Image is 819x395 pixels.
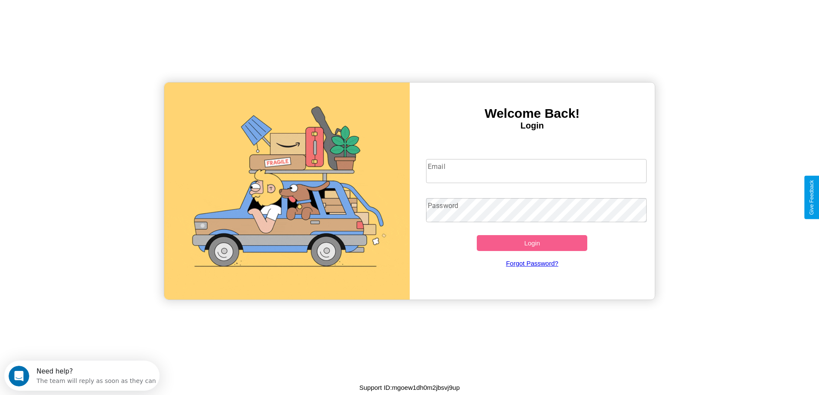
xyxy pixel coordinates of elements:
[3,3,160,27] div: Open Intercom Messenger
[4,361,160,391] iframe: Intercom live chat discovery launcher
[32,14,152,23] div: The team will reply as soon as they can
[809,180,815,215] div: Give Feedback
[410,121,655,131] h4: Login
[32,7,152,14] div: Need help?
[477,235,587,251] button: Login
[9,366,29,386] iframe: Intercom live chat
[359,382,460,393] p: Support ID: mgoew1dh0m2jbsvj9up
[410,106,655,121] h3: Welcome Back!
[422,251,642,276] a: Forgot Password?
[164,83,410,300] img: gif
